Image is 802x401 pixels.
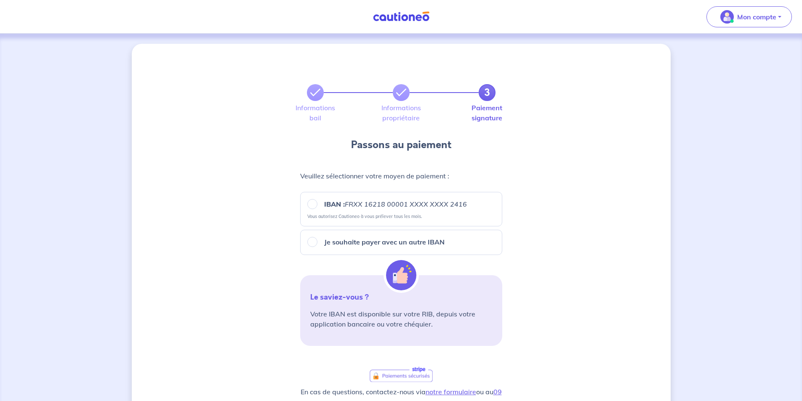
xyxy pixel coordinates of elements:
[324,237,445,247] p: Je souhaite payer avec un autre IBAN
[386,260,416,290] img: illu_alert_hand.svg
[370,11,433,22] img: Cautioneo
[426,388,476,396] a: notre formulaire
[706,6,792,27] button: illu_account_valid_menu.svgMon compte
[369,366,433,382] a: logo-stripe
[737,12,776,22] p: Mon compte
[479,104,496,121] label: Paiement signature
[300,170,502,182] p: Veuillez sélectionner votre moyen de paiement :
[307,104,324,121] label: Informations bail
[720,10,734,24] img: illu_account_valid_menu.svg
[310,292,492,302] p: Le saviez-vous ?
[479,84,496,101] a: 3
[310,309,492,329] p: Votre IBAN est disponible sur votre RIB, depuis votre application bancaire ou votre chéquier.
[307,213,422,219] p: Vous autorisez Cautioneo à vous prélever tous les mois.
[345,200,467,208] em: FRXX 16218 00001 XXXX XXXX 2416
[351,138,451,151] h4: Passons au paiement
[393,104,410,121] label: Informations propriétaire
[324,200,467,208] strong: IBAN :
[370,366,433,382] img: logo-stripe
